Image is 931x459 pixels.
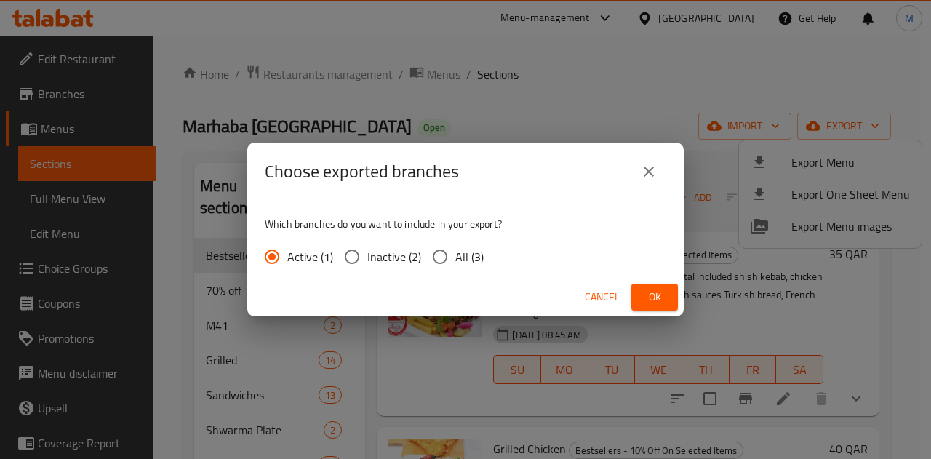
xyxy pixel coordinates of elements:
[367,248,421,266] span: Inactive (2)
[585,288,620,306] span: Cancel
[579,284,626,311] button: Cancel
[631,154,666,189] button: close
[455,248,484,266] span: All (3)
[287,248,333,266] span: Active (1)
[265,160,459,183] h2: Choose exported branches
[631,284,678,311] button: Ok
[265,217,666,231] p: Which branches do you want to include in your export?
[643,288,666,306] span: Ok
